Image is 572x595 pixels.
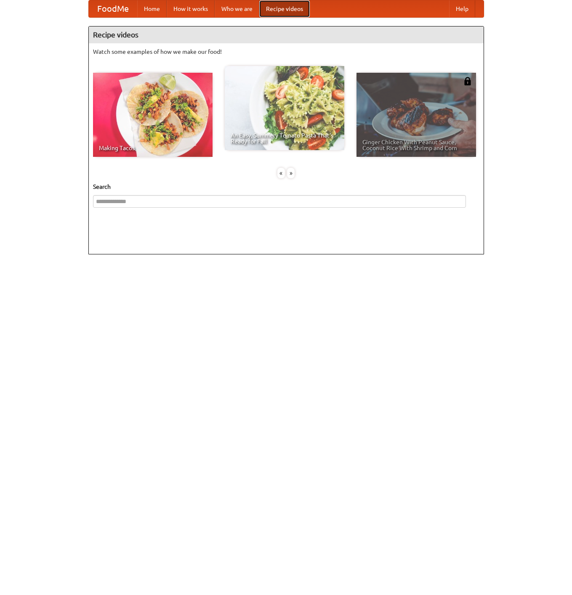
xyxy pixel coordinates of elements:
a: Recipe videos [259,0,310,17]
a: Home [137,0,167,17]
div: » [287,168,295,178]
h4: Recipe videos [89,26,484,43]
div: « [277,168,285,178]
span: An Easy, Summery Tomato Pasta That's Ready for Fall [231,132,338,144]
a: Who we are [215,0,259,17]
a: How it works [167,0,215,17]
span: Making Tacos [99,145,207,151]
a: Making Tacos [93,73,213,157]
p: Watch some examples of how we make our food! [93,48,479,56]
img: 483408.png [463,77,472,85]
a: FoodMe [89,0,137,17]
h5: Search [93,182,479,191]
a: An Easy, Summery Tomato Pasta That's Ready for Fall [225,66,344,150]
a: Help [449,0,475,17]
